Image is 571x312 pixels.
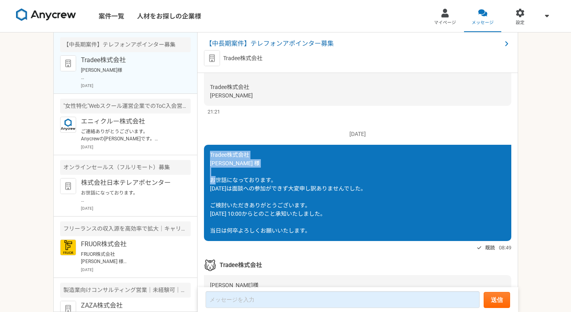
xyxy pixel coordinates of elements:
[81,83,191,89] p: [DATE]
[434,20,456,26] span: マイページ
[16,8,76,21] img: 8DqYSo04kwAAAAASUVORK5CYII=
[60,160,191,175] div: オンラインセールス（フルリモート）募集
[81,55,180,65] p: Tradee株式会社
[499,244,511,251] span: 08:49
[516,20,525,26] span: 設定
[60,221,191,236] div: フリーランスの収入源を高効率で拡大｜キャリアアドバイザー（完全リモート）
[208,108,220,115] span: 21:21
[60,55,76,71] img: default_org_logo-42cde973f59100197ec2c8e796e4974ac8490bb5b08a0eb061ff975e4574aa76.png
[220,261,262,269] span: Tradee株式会社
[81,144,191,150] p: [DATE]
[60,117,76,133] img: logo_text_blue_01.png
[81,239,180,249] p: FRUOR株式会社
[81,128,180,142] p: ご連絡ありがとうございます。 Anycrewの[PERSON_NAME]です。 それでは一度オンラインにて、クライアント様の情報や、現在のご状況などヒアリングさせていただければと思いますので下記...
[60,283,191,298] div: 製造業向けコンサルティング営業｜未経験可｜法人営業としてキャリアアップしたい方
[210,152,366,234] span: Tradee株式会社 [PERSON_NAME] 様 お世話になっております。 [DATE]は面談への参加ができず大変申し訳ありませんでした。 ご検討いただきありがとうございます。 [DATE]...
[204,259,216,271] img: %E3%82%B9%E3%82%AF%E3%83%AA%E3%83%BC%E3%83%B3%E3%82%B7%E3%83%A7%E3%83%83%E3%83%88_2025-02-06_21.3...
[472,20,494,26] span: メッセージ
[60,37,191,52] div: 【中長期案件】テレフォンアポインター募集
[60,239,76,255] img: FRUOR%E3%83%AD%E3%82%B3%E3%82%99.png
[81,189,180,204] p: お世話になっております。 プロフィール拝見してとても魅力的なご経歴で、 ぜひ一度、弊社面談をお願いできないでしょうか？ [URL][DOMAIN_NAME][DOMAIN_NAME] 当社ですが...
[81,301,180,310] p: ZAZA株式会社
[81,267,191,273] p: [DATE]
[81,117,180,126] p: エニィクルー株式会社
[485,243,495,253] span: 既読
[206,39,502,49] span: 【中長期案件】テレフォンアポインター募集
[81,67,180,81] p: [PERSON_NAME]様 お世話になっております。 ご連絡ありがとうございます。 念の為確認です。 会社名が後ろについているのが2つめでしょうか？ 二つともお名前が入っているものでしたのでご...
[60,178,76,194] img: default_org_logo-42cde973f59100197ec2c8e796e4974ac8490bb5b08a0eb061ff975e4574aa76.png
[204,130,511,138] p: [DATE]
[484,292,510,308] button: 送信
[81,205,191,211] p: [DATE]
[81,251,180,265] p: FRUOR株式会社 [PERSON_NAME] 様 お世話になっております。 オンライン面談について、ご共有いただきありがとうございます。 TimeRexにてご予約をさせていただきました。 当日...
[204,50,220,66] img: default_org_logo-42cde973f59100197ec2c8e796e4974ac8490bb5b08a0eb061ff975e4574aa76.png
[60,99,191,113] div: "女性特化"Webスクール運営企業でのToC入会営業（フルリモート可）
[81,178,180,188] p: 株式会社日本テレアポセンター
[223,54,262,63] p: Tradee株式会社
